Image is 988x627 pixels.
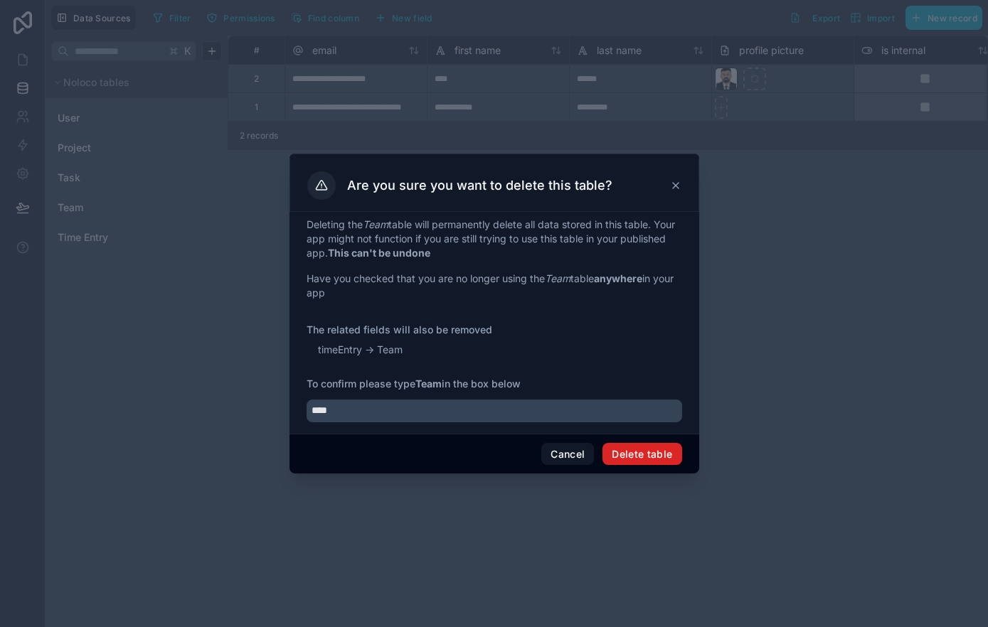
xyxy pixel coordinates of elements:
span: timeEntry [318,343,362,357]
span: To confirm please type in the box below [307,377,682,391]
strong: This can't be undone [328,247,430,259]
p: Have you checked that you are no longer using the table in your app [307,272,682,300]
button: Delete table [602,443,681,466]
p: The related fields will also be removed [307,323,682,337]
em: Team [363,218,388,230]
p: Deleting the table will permanently delete all data stored in this table. Your app might not func... [307,218,682,260]
strong: Team [415,377,442,390]
strong: anywhere [594,272,642,284]
button: Cancel [541,443,594,466]
h3: Are you sure you want to delete this table? [347,177,612,194]
span: Team [377,343,403,357]
em: Team [545,272,570,284]
span: -> [365,343,374,357]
